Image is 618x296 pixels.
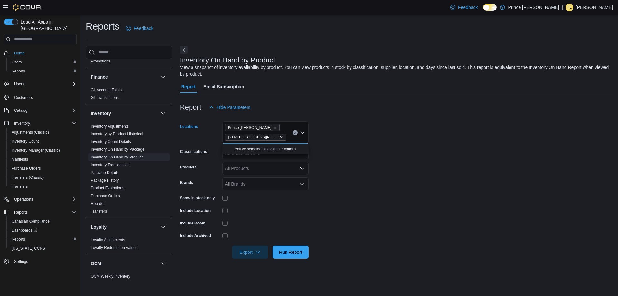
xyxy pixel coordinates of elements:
a: Dashboards [6,226,79,235]
a: Loyalty Redemption Values [91,245,137,250]
button: Inventory Count [6,137,79,146]
button: Users [6,58,79,67]
span: Reports [12,208,77,216]
button: Reports [6,235,79,244]
p: Prince [PERSON_NAME] [508,4,559,11]
label: Locations [180,124,198,129]
button: Users [1,80,79,89]
span: Loyalty Adjustments [91,237,125,243]
span: Report [181,80,196,93]
button: Inventory Manager (Classic) [6,146,79,155]
button: Loyalty [159,223,167,231]
button: OCM [91,260,158,267]
span: Adjustments (Classic) [12,130,49,135]
span: Reports [14,210,28,215]
label: Show in stock only [180,196,215,201]
h3: Inventory On Hand by Product [180,56,275,64]
div: Taylor Larcombe [566,4,573,11]
button: Finance [159,73,167,81]
button: Users [12,80,27,88]
button: Catalog [1,106,79,115]
span: Dashboards [9,226,77,234]
button: Transfers (Classic) [6,173,79,182]
h3: Inventory [91,110,111,117]
button: Run Report [273,246,309,259]
a: GL Transactions [91,95,119,100]
a: Package History [91,178,119,183]
a: Feedback [448,1,480,14]
button: Open list of options [300,181,305,186]
a: Inventory Manager (Classic) [9,147,62,154]
span: Transfers [12,184,28,189]
a: [US_STATE] CCRS [9,244,48,252]
span: Inventory Transactions [91,162,130,167]
p: | [562,4,563,11]
button: Hide Parameters [206,101,253,114]
span: Manifests [12,157,28,162]
button: Manifests [6,155,79,164]
span: [US_STATE] CCRS [12,246,45,251]
button: Export [232,246,268,259]
input: Dark Mode [483,4,497,11]
span: Customers [14,95,33,100]
img: Cova [13,4,42,11]
button: Inventory [1,119,79,128]
span: Email Subscription [203,80,244,93]
div: Loyalty [86,236,172,254]
a: Customers [12,94,35,101]
button: Catalog [12,107,30,114]
span: Feedback [134,25,153,32]
span: Home [14,51,24,56]
button: Transfers [6,182,79,191]
a: Dashboards [9,226,40,234]
a: Reorder [91,201,105,206]
button: Home [1,48,79,58]
button: Next [180,46,188,54]
span: Inventory by Product Historical [91,131,143,137]
a: Transfers (Classic) [9,174,46,181]
div: Inventory [86,122,172,218]
span: Catalog [14,108,27,113]
h3: Finance [91,74,108,80]
span: Customers [12,93,77,101]
span: Users [9,58,77,66]
span: Transfers (Classic) [9,174,77,181]
a: Settings [12,258,31,265]
button: Remove Prince George Cannabis from selection in this group [273,126,277,129]
button: [US_STATE] CCRS [6,244,79,253]
a: Inventory Count Details [91,139,131,144]
button: Inventory [12,119,33,127]
span: Canadian Compliance [9,217,77,225]
span: GL Account Totals [91,87,122,92]
span: Reports [9,235,77,243]
div: OCM [86,272,172,283]
label: Include Location [180,208,211,213]
span: TL [567,4,572,11]
button: Settings [1,257,79,266]
h1: Reports [86,20,119,33]
span: Washington CCRS [9,244,77,252]
a: Home [12,49,27,57]
span: Promotions [91,59,110,64]
span: Inventory On Hand by Product [91,155,143,160]
span: Load All Apps in [GEOGRAPHIC_DATA] [18,19,77,32]
button: Inventory [159,110,167,117]
span: Prince George Cannabis [225,124,280,131]
span: Prince [PERSON_NAME] [228,124,272,131]
button: Operations [12,196,36,203]
span: Purchase Orders [9,165,77,172]
a: OCM Weekly Inventory [91,274,130,279]
span: Transfers [9,183,77,190]
span: Inventory Manager (Classic) [9,147,77,154]
span: Product Expirations [91,186,124,191]
a: Feedback [123,22,156,35]
span: Run Report [279,249,302,255]
label: Include Room [180,221,205,226]
span: Hide Parameters [217,104,250,110]
div: Finance [86,86,172,104]
h3: OCM [91,260,101,267]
